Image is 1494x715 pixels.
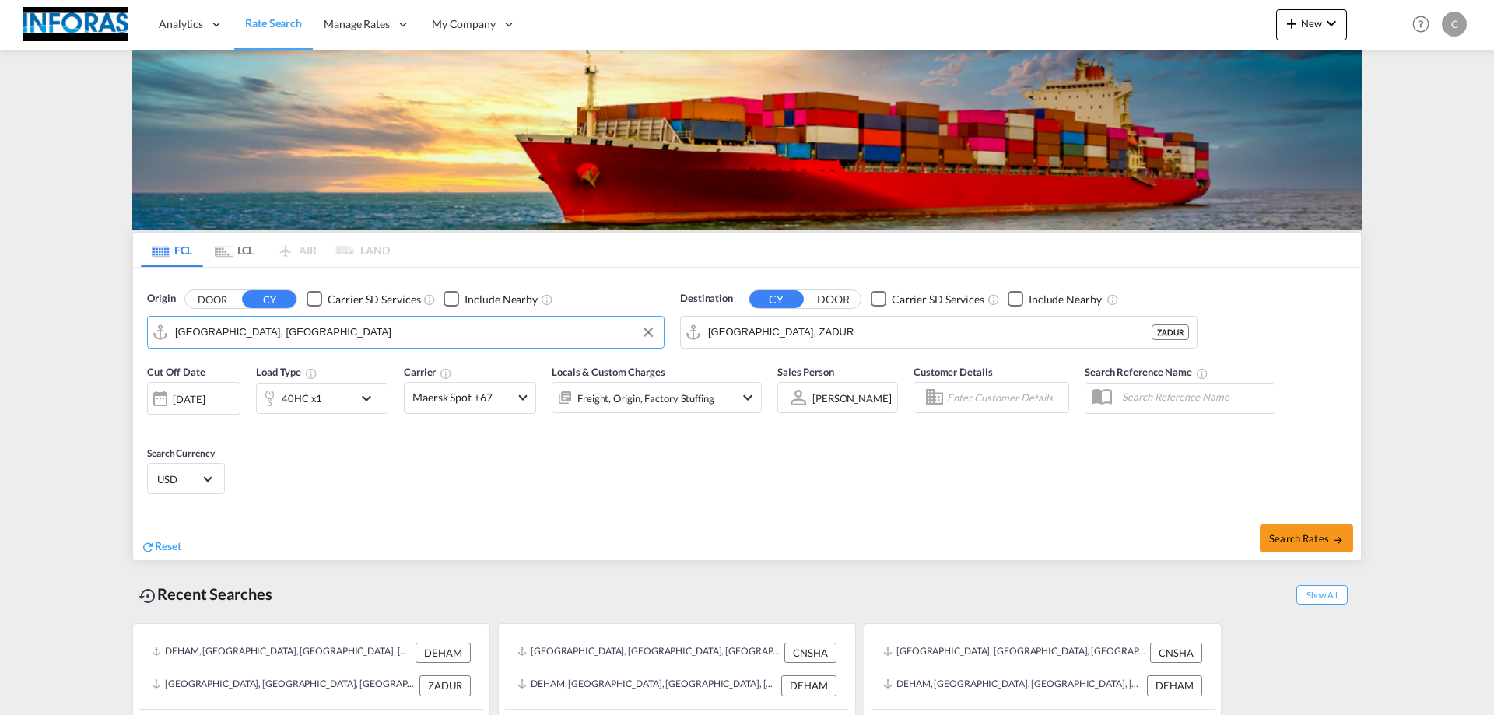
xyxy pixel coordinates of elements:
[681,317,1197,348] md-input-container: Durban, ZADUR
[141,233,390,267] md-pagination-wrapper: Use the left and right arrow keys to navigate between tabs
[416,643,471,663] div: DEHAM
[871,291,984,307] md-checkbox: Checkbox No Ink
[132,577,279,612] div: Recent Searches
[883,643,1146,663] div: CNSHA, Shanghai, China, Greater China & Far East Asia, Asia Pacific
[812,392,892,405] div: [PERSON_NAME]
[1408,11,1442,39] div: Help
[412,390,514,405] span: Maersk Spot +67
[883,675,1143,696] div: DEHAM, Hamburg, Germany, Western Europe, Europe
[147,413,159,434] md-datepicker: Select
[1408,11,1434,37] span: Help
[914,366,992,378] span: Customer Details
[132,50,1362,230] img: LCL+%26+FCL+BACKGROUND.png
[147,291,175,307] span: Origin
[256,366,317,378] span: Load Type
[152,643,412,663] div: DEHAM, Hamburg, Germany, Western Europe, Europe
[749,290,804,308] button: CY
[552,382,762,413] div: Freight Origin Factory Stuffingicon-chevron-down
[159,16,203,32] span: Analytics
[141,538,181,556] div: icon-refreshReset
[133,268,1361,560] div: Origin DOOR CY Checkbox No InkUnchecked: Search for CY (Container Yard) services for all selected...
[777,366,834,378] span: Sales Person
[1114,385,1275,408] input: Search Reference Name
[1333,534,1344,545] md-icon: icon-arrow-right
[432,16,496,32] span: My Company
[282,387,322,409] div: 40HC x1
[517,675,777,696] div: DEHAM, Hamburg, Germany, Western Europe, Europe
[738,388,757,407] md-icon: icon-chevron-down
[147,447,215,459] span: Search Currency
[419,675,471,696] div: ZADUR
[1106,293,1119,306] md-icon: Unchecked: Ignores neighbouring ports when fetching rates.Checked : Includes neighbouring ports w...
[152,675,416,696] div: ZADUR, Durban, South Africa, Southern Africa, Africa
[23,7,128,42] img: eff75c7098ee11eeb65dd1c63e392380.jpg
[1029,292,1102,307] div: Include Nearby
[444,291,538,307] md-checkbox: Checkbox No Ink
[245,16,302,30] span: Rate Search
[1282,14,1301,33] md-icon: icon-plus 400-fg
[307,291,420,307] md-checkbox: Checkbox No Ink
[1085,366,1208,378] span: Search Reference Name
[947,386,1064,409] input: Enter Customer Details
[173,392,205,406] div: [DATE]
[541,293,553,306] md-icon: Unchecked: Ignores neighbouring ports when fetching rates.Checked : Includes neighbouring ports w...
[404,366,452,378] span: Carrier
[155,539,181,552] span: Reset
[203,233,265,267] md-tab-item: LCL
[1296,585,1348,605] span: Show All
[324,16,390,32] span: Manage Rates
[784,643,836,663] div: CNSHA
[517,643,780,663] div: CNSHA, Shanghai, China, Greater China & Far East Asia, Asia Pacific
[175,321,656,344] input: Search by Port
[1150,643,1202,663] div: CNSHA
[328,292,420,307] div: Carrier SD Services
[423,293,436,306] md-icon: Unchecked: Search for CY (Container Yard) services for all selected carriers.Checked : Search for...
[1322,14,1341,33] md-icon: icon-chevron-down
[147,382,240,415] div: [DATE]
[157,472,201,486] span: USD
[811,387,893,409] md-select: Sales Person: Christiane Bender
[781,675,836,696] div: DEHAM
[242,290,296,308] button: CY
[1276,9,1347,40] button: icon-plus 400-fgNewicon-chevron-down
[305,367,317,380] md-icon: icon-information-outline
[440,367,452,380] md-icon: The selected Trucker/Carrierwill be displayed in the rate results If the rates are from another f...
[680,291,733,307] span: Destination
[1442,12,1467,37] div: C
[156,468,216,490] md-select: Select Currency: $ USDUnited States Dollar
[141,540,155,554] md-icon: icon-refresh
[141,233,203,267] md-tab-item: FCL
[708,321,1152,344] input: Search by Port
[1269,532,1344,545] span: Search Rates
[637,321,660,344] button: Clear Input
[1282,17,1341,30] span: New
[256,383,388,414] div: 40HC x1icon-chevron-down
[1152,324,1189,340] div: ZADUR
[357,389,384,408] md-icon: icon-chevron-down
[552,366,665,378] span: Locals & Custom Charges
[139,587,157,605] md-icon: icon-backup-restore
[1147,675,1202,696] div: DEHAM
[185,290,240,308] button: DOOR
[147,366,205,378] span: Cut Off Date
[148,317,664,348] md-input-container: Hamburg, DEHAM
[1260,524,1353,552] button: Search Ratesicon-arrow-right
[806,290,861,308] button: DOOR
[577,387,714,409] div: Freight Origin Factory Stuffing
[465,292,538,307] div: Include Nearby
[1196,367,1208,380] md-icon: Your search will be saved by the below given name
[1008,291,1102,307] md-checkbox: Checkbox No Ink
[892,292,984,307] div: Carrier SD Services
[987,293,1000,306] md-icon: Unchecked: Search for CY (Container Yard) services for all selected carriers.Checked : Search for...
